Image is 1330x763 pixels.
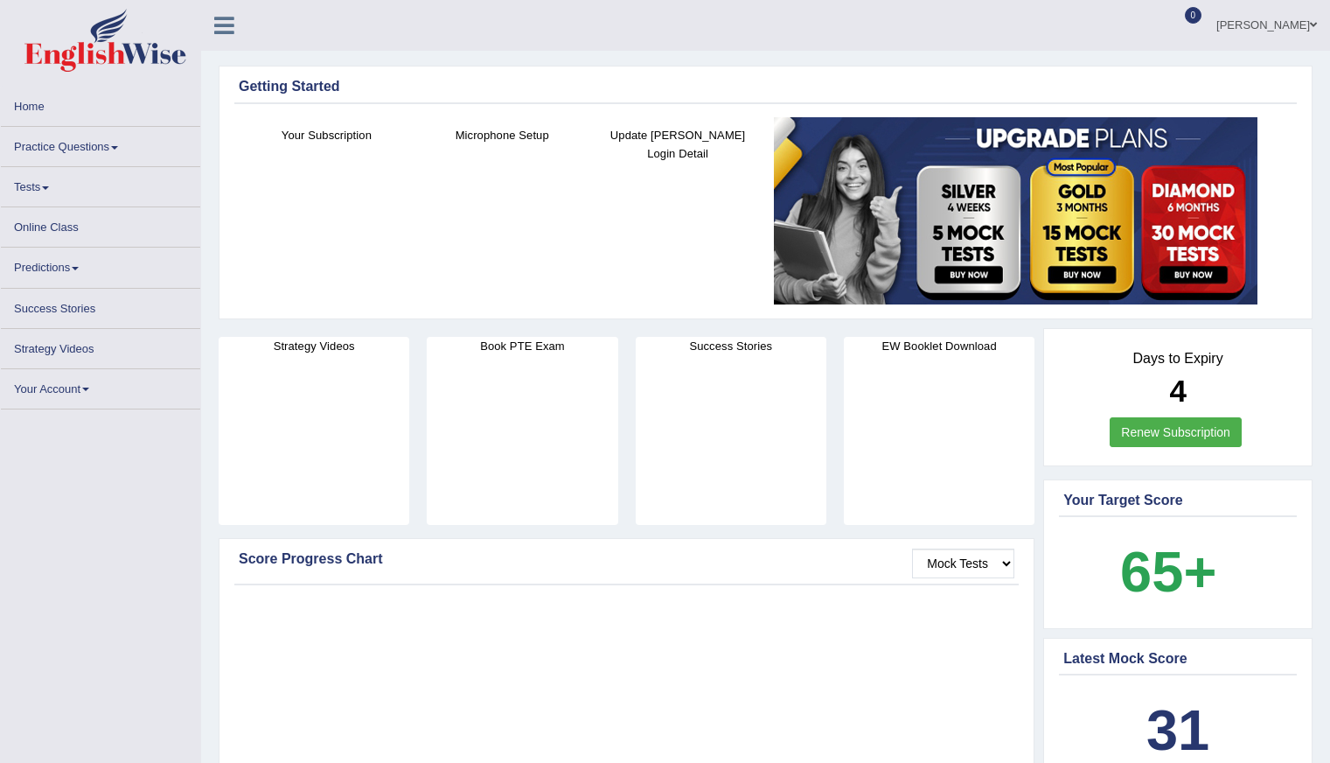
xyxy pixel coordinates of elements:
h4: EW Booklet Download [844,337,1034,355]
a: Your Account [1,369,200,403]
h4: Success Stories [636,337,826,355]
a: Predictions [1,248,200,282]
h4: Strategy Videos [219,337,409,355]
img: small5.jpg [774,117,1257,304]
h4: Days to Expiry [1063,351,1292,367]
a: Renew Subscription [1110,417,1242,447]
a: Online Class [1,207,200,241]
b: 4 [1169,374,1186,408]
a: Home [1,87,200,121]
h4: Microphone Setup [423,126,581,144]
div: Score Progress Chart [239,549,1014,570]
div: Latest Mock Score [1063,648,1292,669]
h4: Update [PERSON_NAME] Login Detail [599,126,757,163]
a: Practice Questions [1,127,200,161]
span: 0 [1185,7,1202,24]
a: Strategy Videos [1,329,200,363]
div: Your Target Score [1063,490,1292,511]
h4: Your Subscription [247,126,406,144]
div: Getting Started [239,76,1292,97]
h4: Book PTE Exam [427,337,617,355]
b: 31 [1146,698,1209,762]
a: Success Stories [1,289,200,323]
a: Tests [1,167,200,201]
b: 65+ [1120,540,1216,604]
